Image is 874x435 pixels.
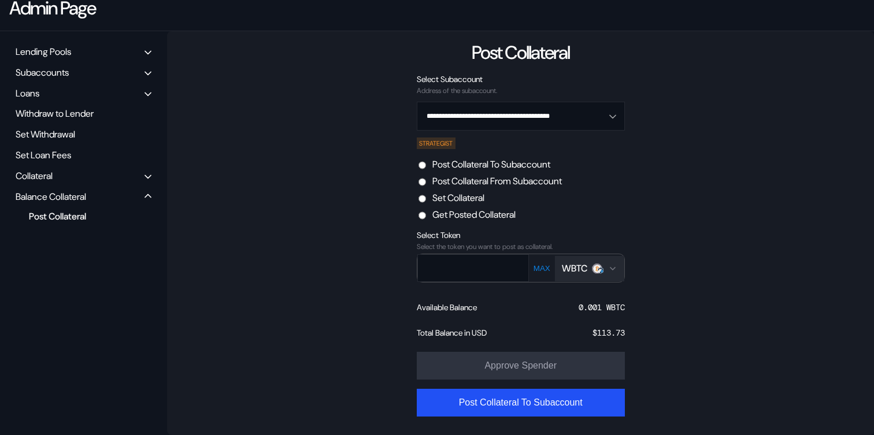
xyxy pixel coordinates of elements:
[432,209,516,221] label: Get Posted Collateral
[16,170,53,182] div: Collateral
[592,328,625,338] div: $ 113.73
[579,302,625,313] div: 0.001 WBTC
[16,87,39,99] div: Loans
[16,46,71,58] div: Lending Pools
[432,192,484,204] label: Set Collateral
[432,158,550,170] label: Post Collateral To Subaccount
[16,66,69,79] div: Subaccounts
[12,146,155,164] div: Set Loan Fees
[417,302,477,313] div: Available Balance
[597,267,604,274] img: arbitrum-Dowo5cUs.svg
[555,256,624,281] button: Open menu for selecting token for payment
[23,209,136,224] div: Post Collateral
[417,230,625,240] div: Select Token
[530,263,554,273] button: MAX
[417,74,625,84] div: Select Subaccount
[417,328,487,338] div: Total Balance in USD
[417,352,625,380] button: Approve Spender
[562,262,587,274] div: WBTC
[417,102,625,131] button: Open menu
[417,243,625,251] div: Select the token you want to post as collateral.
[417,389,625,417] button: Post Collateral To Subaccount
[417,137,456,149] div: STRATEGIST
[417,87,625,95] div: Address of the subaccount.
[592,263,602,274] img: wbtc.png
[12,105,155,122] div: Withdraw to Lender
[12,125,155,143] div: Set Withdrawal
[432,175,562,187] label: Post Collateral From Subaccount
[16,191,86,203] div: Balance Collateral
[472,40,569,65] div: Post Collateral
